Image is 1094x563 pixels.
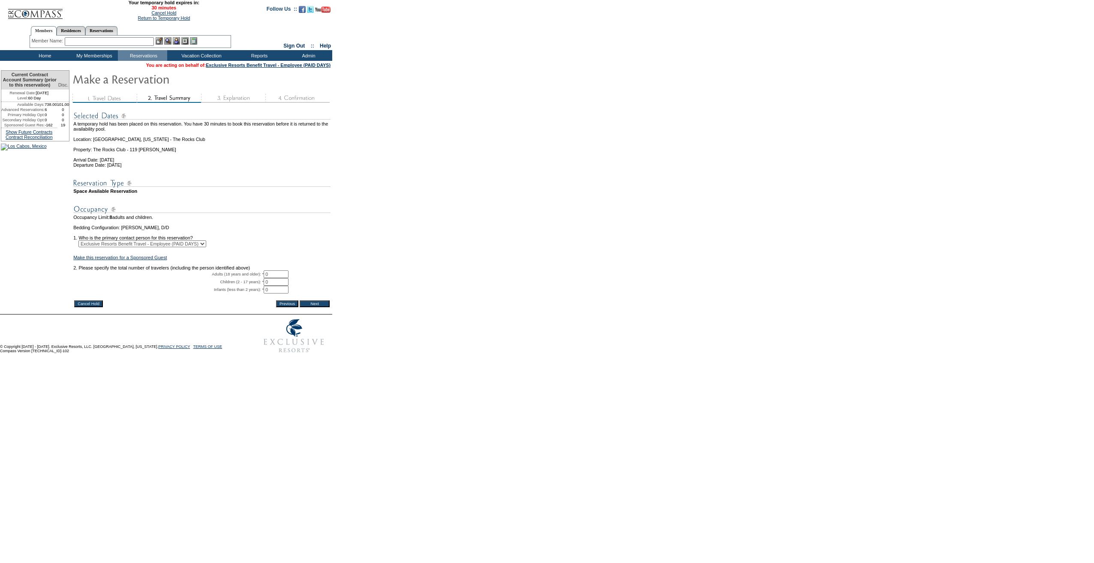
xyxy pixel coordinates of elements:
td: Vacation Collection [167,50,234,61]
input: Previous [276,300,298,307]
td: 0 [45,117,57,123]
td: 0 [57,117,69,123]
a: Sign Out [283,43,305,49]
a: Return to Temporary Hold [138,15,190,21]
img: step3_state1.gif [201,94,265,103]
span: You are acting on behalf of: [146,63,331,68]
td: Bedding Configuration: [PERSON_NAME], D/D [73,225,331,230]
img: step1_state3.gif [72,94,137,103]
img: Make Reservation [72,70,244,87]
input: Next [300,300,330,307]
img: Follow us on Twitter [307,6,314,13]
a: Members [31,26,57,36]
td: Infants (less than 2 years): * [73,286,264,293]
td: Admin [283,50,332,61]
td: Space Available Reservation [73,189,331,194]
img: Become our fan on Facebook [299,6,306,13]
span: 8 [110,215,112,220]
td: Current Contract Account Summary (prior to this reservation) [1,71,57,90]
td: [DATE] [1,90,57,96]
img: b_calculator.gif [190,37,197,45]
td: 101.00 [57,102,69,107]
td: 0 [57,107,69,112]
td: 60 Day [1,96,57,102]
img: View [164,37,171,45]
a: Subscribe to our YouTube Channel [315,9,331,14]
td: -162 [45,123,57,128]
a: Help [320,43,331,49]
td: Property: The Rocks Club - 119 [PERSON_NAME] [73,142,331,152]
img: Exclusive Resorts [255,314,332,357]
img: step4_state1.gif [265,94,330,103]
td: My Memberships [69,50,118,61]
td: Reservations [118,50,167,61]
td: Departure Date: [DATE] [73,162,331,168]
div: Member Name: [32,37,65,45]
td: A temporary hold has been placed on this reservation. You have 30 minutes to book this reservatio... [73,121,331,132]
a: Follow us on Twitter [307,9,314,14]
img: b_edit.gif [156,37,163,45]
td: Adults (18 years and older): * [73,270,264,278]
a: Show Future Contracts [6,129,52,135]
img: subTtlSelectedDates.gif [73,111,331,121]
img: Subscribe to our YouTube Channel [315,6,331,13]
td: Children (2 - 17 years): * [73,278,264,286]
a: Exclusive Resorts Benefit Travel - Employee (PAID DAYS) [206,63,331,68]
a: Residences [57,26,85,35]
img: subTtlResType.gif [73,178,331,189]
img: Impersonate [173,37,180,45]
td: Location: [GEOGRAPHIC_DATA], [US_STATE] - The Rocks Club [73,132,331,142]
span: Renewal Date: [10,90,36,96]
span: :: [311,43,314,49]
td: 738.00 [45,102,57,107]
td: 0 [57,112,69,117]
td: Follow Us :: [267,5,297,15]
td: 6 [45,107,57,112]
img: Compass Home [7,2,63,19]
td: Sponsored Guest Res: [1,123,45,128]
td: Primary Holiday Opt: [1,112,45,117]
input: Cancel Hold [74,300,103,307]
td: Secondary Holiday Opt: [1,117,45,123]
img: subTtlOccupancy.gif [73,204,331,215]
a: Reservations [85,26,117,35]
a: PRIVACY POLICY [158,344,190,349]
td: Home [19,50,69,61]
img: step2_state2.gif [137,94,201,103]
td: Reports [234,50,283,61]
img: Reservations [181,37,189,45]
td: Arrival Date: [DATE] [73,152,331,162]
td: Advanced Reservations: [1,107,45,112]
a: Become our fan on Facebook [299,9,306,14]
td: 19 [57,123,69,128]
a: TERMS OF USE [193,344,222,349]
span: Disc. [58,82,69,87]
td: Available Days: [1,102,45,107]
td: 2. Please specify the total number of travelers (including the person identified above) [73,265,331,270]
a: Cancel Hold [151,10,176,15]
span: Level: [18,96,28,101]
a: Make this reservation for a Sponsored Guest [73,255,167,260]
a: Contract Reconciliation [6,135,53,140]
td: 0 [45,112,57,117]
td: Occupancy Limit: adults and children. [73,215,331,220]
span: 30 minutes [67,5,260,10]
td: 1. Who is the primary contact person for this reservation? [73,230,331,240]
img: Los Cabos, Mexico [1,144,47,150]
